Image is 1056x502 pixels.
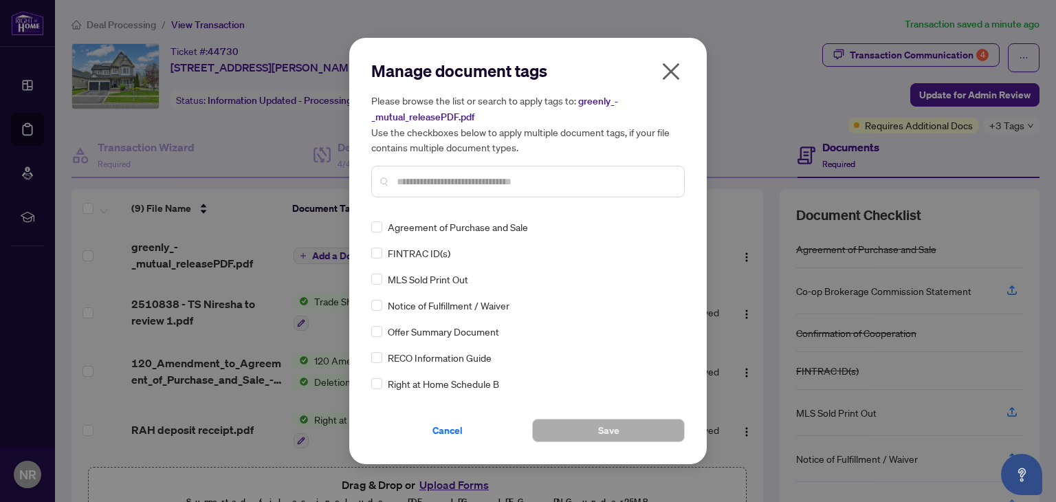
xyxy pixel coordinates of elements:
[371,60,685,82] h2: Manage document tags
[388,272,468,287] span: MLS Sold Print Out
[432,419,463,441] span: Cancel
[388,350,492,365] span: RECO Information Guide
[371,93,685,155] h5: Please browse the list or search to apply tags to: Use the checkboxes below to apply multiple doc...
[388,324,499,339] span: Offer Summary Document
[1001,454,1042,495] button: Open asap
[371,419,524,442] button: Cancel
[388,219,528,234] span: Agreement of Purchase and Sale
[388,298,509,313] span: Notice of Fulfillment / Waiver
[532,419,685,442] button: Save
[388,376,499,391] span: Right at Home Schedule B
[388,245,450,261] span: FINTRAC ID(s)
[660,61,682,83] span: close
